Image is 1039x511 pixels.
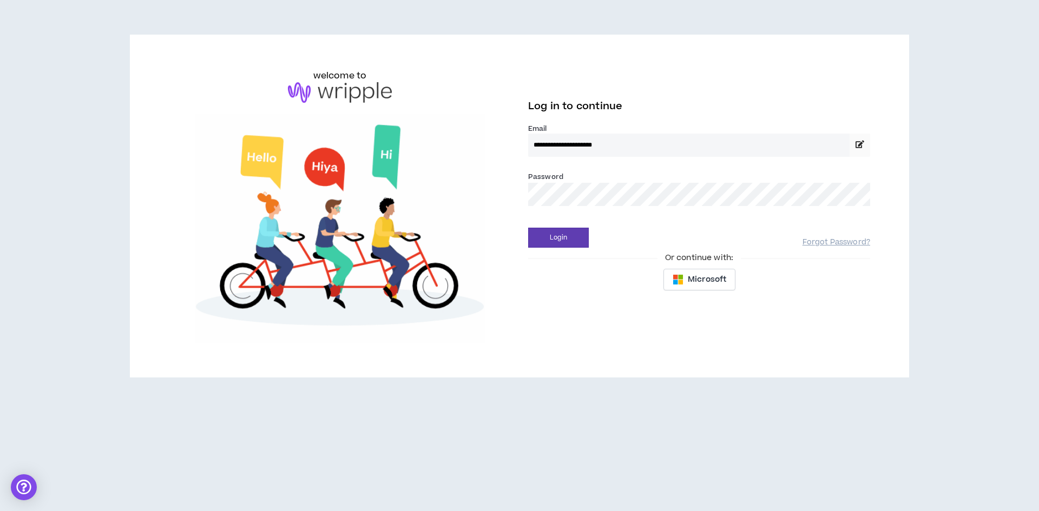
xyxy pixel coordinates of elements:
label: Email [528,124,870,134]
span: Microsoft [688,274,726,286]
img: Welcome to Wripple [169,114,511,343]
img: logo-brand.png [288,82,392,103]
button: Login [528,228,589,248]
h6: welcome to [313,69,367,82]
span: Log in to continue [528,99,622,113]
div: Open Intercom Messenger [11,474,37,500]
button: Microsoft [663,269,735,290]
label: Password [528,172,563,182]
a: Forgot Password? [803,237,870,248]
span: Or continue with: [657,252,741,264]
